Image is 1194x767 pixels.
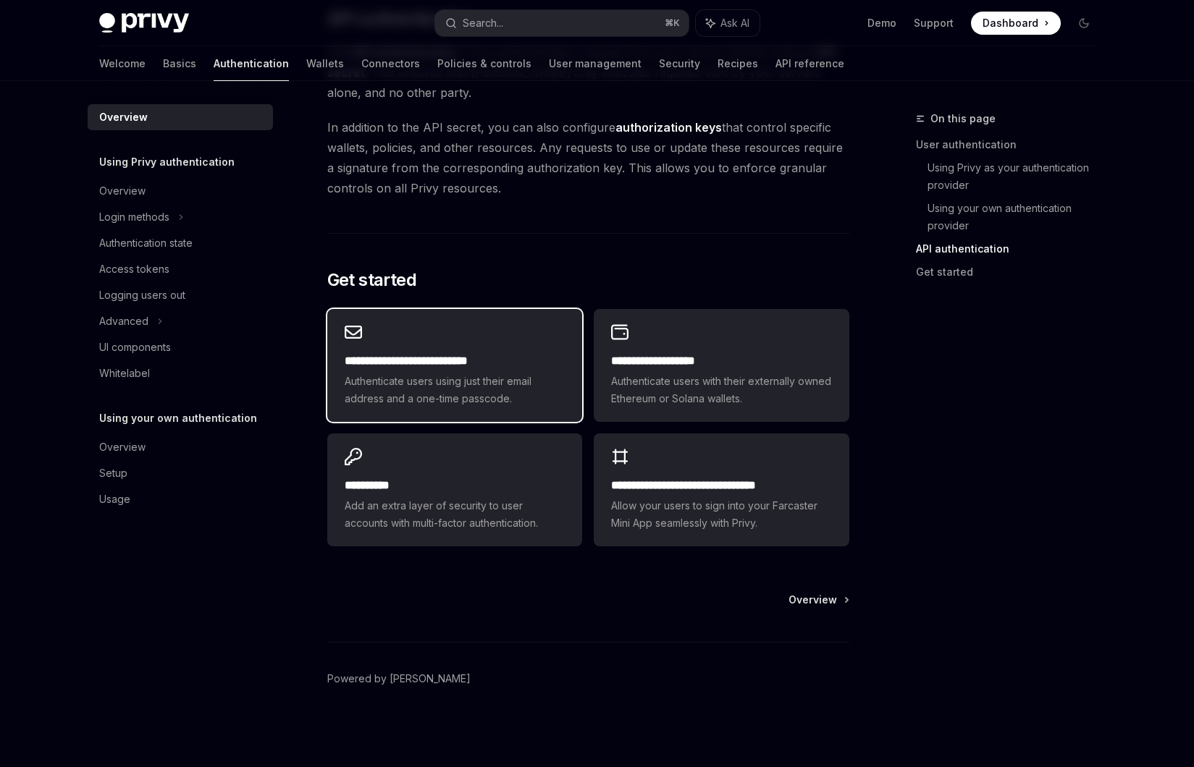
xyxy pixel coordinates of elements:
a: Get started [916,260,1107,284]
a: **** *****Add an extra layer of security to user accounts with multi-factor authentication. [327,433,582,546]
div: Access tokens [99,260,169,278]
a: Overview [88,104,273,130]
div: Usage [99,491,130,508]
a: Using Privy as your authentication provider [928,156,1107,197]
span: Ask AI [720,16,749,30]
a: Wallets [306,46,344,81]
a: Logging users out [88,282,273,308]
a: Overview [88,178,273,204]
div: Setup [99,465,127,482]
span: Add an extra layer of security to user accounts with multi-factor authentication. [345,497,565,532]
a: Setup [88,460,273,486]
a: Usage [88,486,273,512]
span: On this page [930,110,996,127]
a: User authentication [916,133,1107,156]
a: Policies & controls [437,46,531,81]
div: Overview [99,109,148,126]
div: Advanced [99,313,148,330]
a: Authentication state [88,230,273,256]
a: Authentication [214,46,289,81]
a: Connectors [361,46,420,81]
span: In addition to the API secret, you can also configure that control specific wallets, policies, an... [327,117,849,198]
div: Search... [463,14,503,32]
a: Dashboard [971,12,1061,35]
img: dark logo [99,13,189,33]
a: Overview [88,434,273,460]
strong: authorization keys [615,120,722,135]
div: Login methods [99,208,169,226]
span: Get started [327,268,416,292]
a: Demo [867,16,896,30]
a: Access tokens [88,256,273,282]
a: Security [659,46,700,81]
div: Logging users out [99,287,185,304]
a: Welcome [99,46,146,81]
a: UI components [88,334,273,360]
span: Allow your users to sign into your Farcaster Mini App seamlessly with Privy. [611,497,831,532]
a: Recipes [718,46,758,81]
a: Using your own authentication provider [928,197,1107,237]
span: Authenticate users using just their email address and a one-time passcode. [345,373,565,407]
div: Overview [99,182,146,200]
div: Whitelabel [99,365,150,382]
a: Basics [163,46,196,81]
h5: Using your own authentication [99,410,257,427]
span: Authenticate users with their externally owned Ethereum or Solana wallets. [611,373,831,407]
div: Authentication state [99,234,193,252]
span: Overview [789,593,837,607]
span: ⌘ K [665,17,680,29]
a: Support [914,16,954,30]
div: UI components [99,339,171,356]
h5: Using Privy authentication [99,153,235,171]
a: User management [549,46,642,81]
a: Powered by [PERSON_NAME] [327,671,471,686]
button: Toggle dark mode [1072,12,1096,35]
a: **** **** **** ****Authenticate users with their externally owned Ethereum or Solana wallets. [594,309,849,422]
span: Dashboard [983,16,1038,30]
div: Overview [99,438,146,456]
button: Search...⌘K [435,10,689,36]
button: Ask AI [696,10,760,36]
a: API authentication [916,237,1107,260]
a: API reference [775,46,844,81]
a: Whitelabel [88,360,273,386]
a: Overview [789,593,848,607]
